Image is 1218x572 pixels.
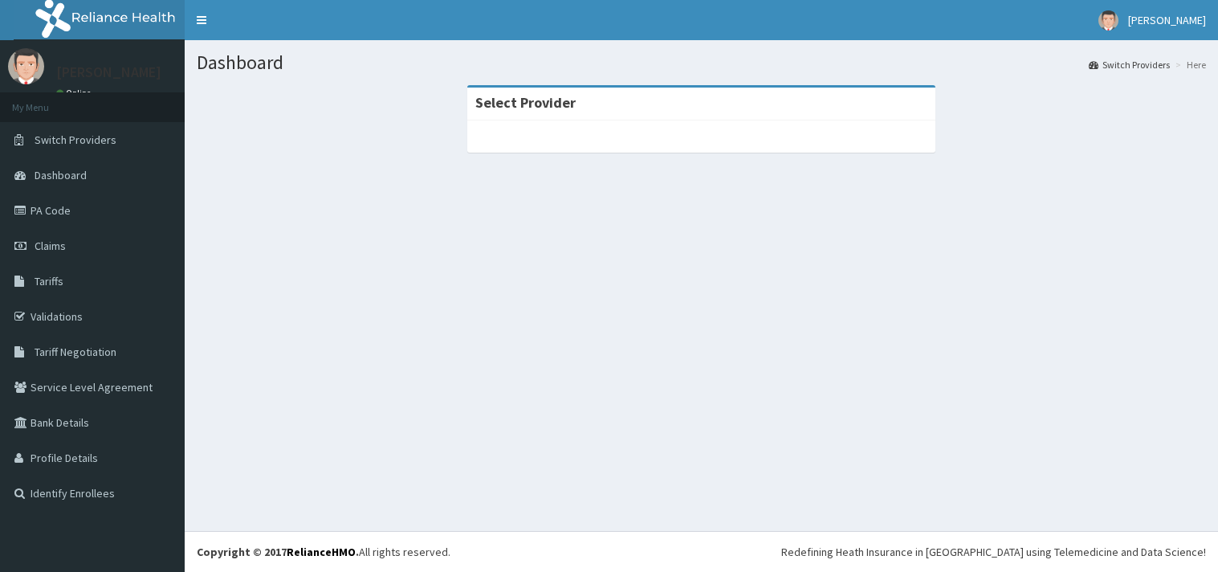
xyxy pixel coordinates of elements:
[8,48,44,84] img: User Image
[185,531,1218,572] footer: All rights reserved.
[35,274,63,288] span: Tariffs
[1171,58,1206,71] li: Here
[197,545,359,559] strong: Copyright © 2017 .
[35,168,87,182] span: Dashboard
[475,93,576,112] strong: Select Provider
[197,52,1206,73] h1: Dashboard
[781,544,1206,560] div: Redefining Heath Insurance in [GEOGRAPHIC_DATA] using Telemedicine and Data Science!
[35,239,66,253] span: Claims
[1098,10,1118,31] img: User Image
[1089,58,1170,71] a: Switch Providers
[35,133,116,147] span: Switch Providers
[35,345,116,359] span: Tariff Negotiation
[287,545,356,559] a: RelianceHMO
[56,65,161,80] p: [PERSON_NAME]
[56,88,95,99] a: Online
[1128,13,1206,27] span: [PERSON_NAME]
